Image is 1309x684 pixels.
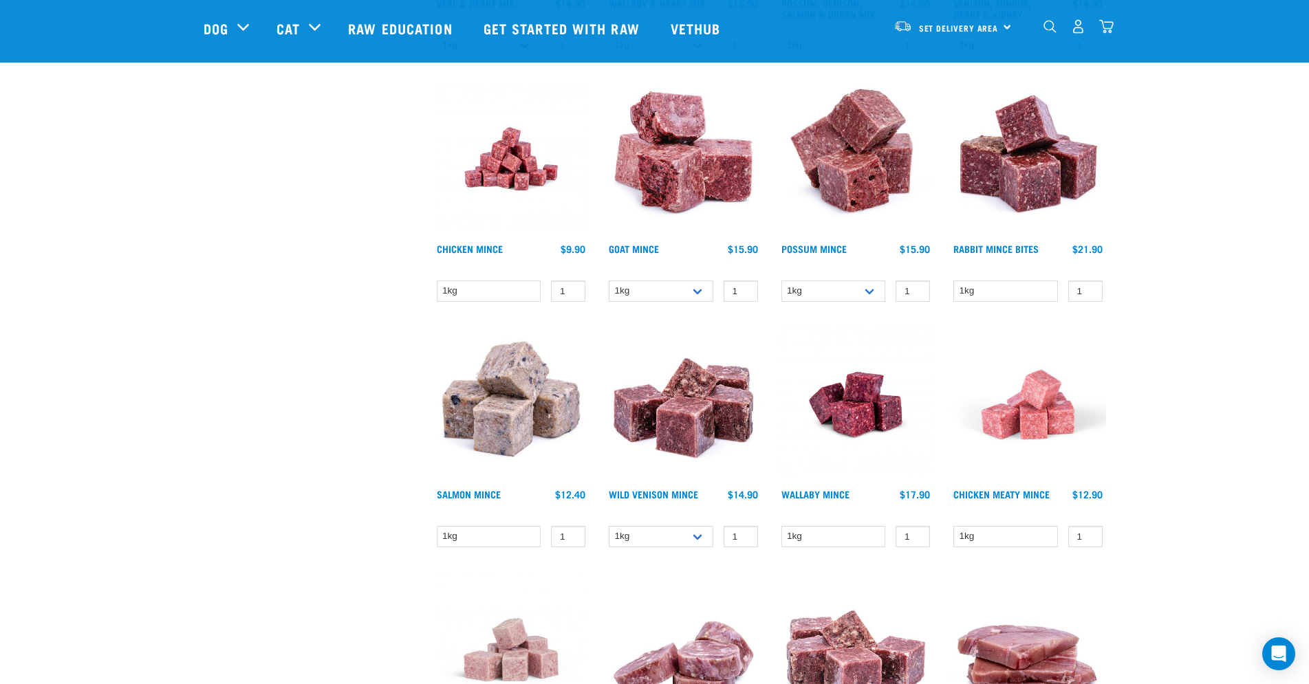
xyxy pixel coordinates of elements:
[470,1,657,56] a: Get started with Raw
[551,526,585,547] input: 1
[900,489,930,500] div: $17.90
[919,25,999,30] span: Set Delivery Area
[724,526,758,547] input: 1
[1068,280,1103,302] input: 1
[1099,19,1114,34] img: home-icon@2x.png
[728,489,758,500] div: $14.90
[334,1,469,56] a: Raw Education
[1072,489,1103,500] div: $12.90
[1043,20,1057,33] img: home-icon-1@2x.png
[953,246,1039,251] a: Rabbit Mince Bites
[896,280,930,302] input: 1
[953,492,1050,496] a: Chicken Meaty Mince
[894,20,912,32] img: van-moving.png
[1068,526,1103,547] input: 1
[605,327,761,483] img: Pile Of Cubed Wild Venison Mince For Pets
[555,489,585,500] div: $12.40
[950,327,1106,483] img: Chicken Meaty Mince
[609,492,698,496] a: Wild Venison Mince
[778,81,934,237] img: 1102 Possum Mince 01
[896,526,930,547] input: 1
[433,81,589,237] img: Chicken M Ince 1613
[724,280,758,302] input: 1
[433,327,589,483] img: 1141 Salmon Mince 01
[609,246,659,251] a: Goat Mince
[781,246,847,251] a: Possum Mince
[605,81,761,237] img: 1077 Wild Goat Mince 01
[1072,243,1103,254] div: $21.90
[657,1,738,56] a: Vethub
[728,243,758,254] div: $15.90
[204,18,228,38] a: Dog
[950,81,1106,237] img: Whole Minced Rabbit Cubes 01
[561,243,585,254] div: $9.90
[1071,19,1085,34] img: user.png
[778,327,934,483] img: Wallaby Mince 1675
[1262,637,1295,670] div: Open Intercom Messenger
[900,243,930,254] div: $15.90
[437,246,503,251] a: Chicken Mince
[437,492,501,496] a: Salmon Mince
[551,280,585,302] input: 1
[277,18,300,38] a: Cat
[781,492,850,496] a: Wallaby Mince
